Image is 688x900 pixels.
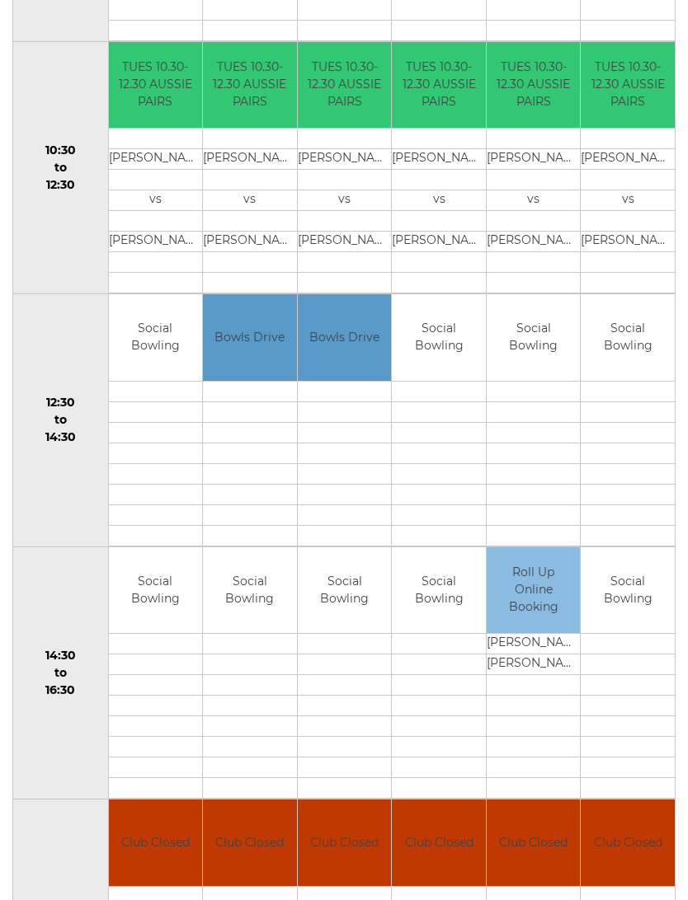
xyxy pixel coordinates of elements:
td: vs [298,190,392,211]
td: Social Bowling [203,547,297,634]
td: [PERSON_NAME] [487,654,581,675]
td: Social Bowling [392,294,486,381]
td: [PERSON_NAME] [109,232,203,252]
td: 10:30 to 12:30 [13,41,109,294]
td: vs [392,190,486,211]
td: [PERSON_NAME] [487,634,581,654]
td: [PERSON_NAME] [392,232,486,252]
td: vs [487,190,581,211]
td: [PERSON_NAME] [298,149,392,170]
td: Club Closed [581,799,675,886]
td: vs [203,190,297,211]
td: TUES 10.30-12.30 AUSSIE PAIRS [298,42,392,129]
td: TUES 10.30-12.30 AUSSIE PAIRS [487,42,581,129]
td: [PERSON_NAME] [487,149,581,170]
td: Club Closed [392,799,486,886]
td: [PERSON_NAME] [581,149,675,170]
td: Social Bowling [298,547,392,634]
td: [PERSON_NAME] [581,232,675,252]
td: Social Bowling [487,294,581,381]
td: 14:30 to 16:30 [13,546,109,799]
td: Social Bowling [392,547,486,634]
td: Bowls Drive [298,294,392,381]
td: TUES 10.30-12.30 AUSSIE PAIRS [203,42,297,129]
td: Social Bowling [109,294,203,381]
td: Club Closed [487,799,581,886]
td: Social Bowling [109,547,203,634]
td: Club Closed [203,799,297,886]
td: TUES 10.30-12.30 AUSSIE PAIRS [109,42,203,129]
td: TUES 10.30-12.30 AUSSIE PAIRS [392,42,486,129]
td: [PERSON_NAME] [487,232,581,252]
td: [PERSON_NAME] [203,149,297,170]
td: 12:30 to 14:30 [13,294,109,547]
td: [PERSON_NAME] [298,232,392,252]
td: Bowls Drive [203,294,297,381]
td: Social Bowling [581,547,675,634]
td: [PERSON_NAME] [203,232,297,252]
td: vs [109,190,203,211]
td: vs [581,190,675,211]
td: Club Closed [298,799,392,886]
td: Social Bowling [581,294,675,381]
td: Club Closed [109,799,203,886]
td: TUES 10.30-12.30 AUSSIE PAIRS [581,42,675,129]
td: Roll Up Online Booking [487,547,581,634]
td: [PERSON_NAME] [109,149,203,170]
td: [PERSON_NAME] [392,149,486,170]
